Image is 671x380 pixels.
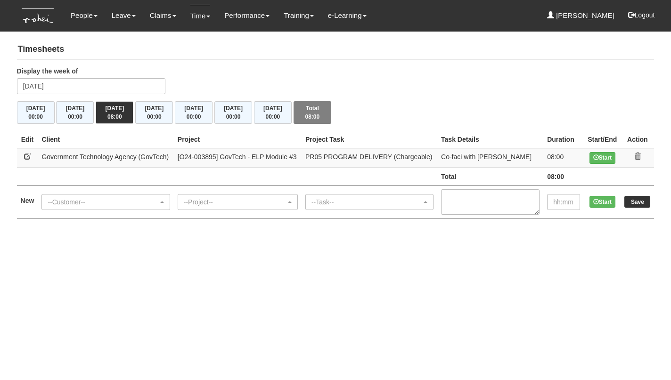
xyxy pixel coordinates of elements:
[17,131,38,148] th: Edit
[17,66,78,76] label: Display the week of
[266,113,280,120] span: 00:00
[147,113,162,120] span: 00:00
[254,101,292,124] button: [DATE]00:00
[175,101,213,124] button: [DATE]00:00
[224,5,270,26] a: Performance
[38,148,173,168] td: Government Technology Agency (GovTech)
[178,194,298,210] button: --Project--
[174,148,302,168] td: [O24-003895] GovTech - ELP Module #3
[214,101,252,124] button: [DATE]00:00
[441,173,456,180] b: Total
[311,197,422,207] div: --Task--
[437,148,543,168] td: Co-faci with [PERSON_NAME]
[624,196,650,208] input: Save
[56,101,94,124] button: [DATE]00:00
[328,5,367,26] a: e-Learning
[17,40,655,59] h4: Timesheets
[190,5,211,27] a: Time
[17,101,655,124] div: Timesheet Week Summary
[28,113,43,120] span: 00:00
[71,5,98,26] a: People
[150,5,176,26] a: Claims
[543,168,584,185] td: 08:00
[302,131,437,148] th: Project Task
[305,113,319,120] span: 08:00
[294,101,331,124] button: Total08:00
[21,196,34,205] label: New
[17,101,55,124] button: [DATE]00:00
[622,4,662,26] button: Logout
[41,194,170,210] button: --Customer--
[68,113,82,120] span: 00:00
[305,194,434,210] button: --Task--
[589,152,615,164] button: Start
[112,5,136,26] a: Leave
[631,342,662,371] iframe: chat widget
[187,113,201,120] span: 00:00
[543,148,584,168] td: 08:00
[584,131,621,148] th: Start/End
[302,148,437,168] td: PR05 PROGRAM DELIVERY (Chargeable)
[437,131,543,148] th: Task Details
[174,131,302,148] th: Project
[48,197,158,207] div: --Customer--
[547,5,614,26] a: [PERSON_NAME]
[589,196,615,208] button: Start
[96,101,133,124] button: [DATE]08:00
[547,194,580,210] input: hh:mm
[107,113,122,120] span: 08:00
[621,131,654,148] th: Action
[284,5,314,26] a: Training
[543,131,584,148] th: Duration
[38,131,173,148] th: Client
[184,197,286,207] div: --Project--
[135,101,173,124] button: [DATE]00:00
[226,113,241,120] span: 00:00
